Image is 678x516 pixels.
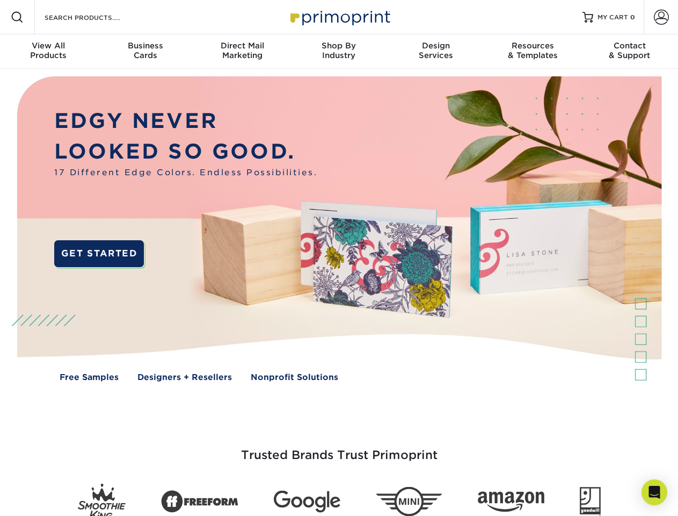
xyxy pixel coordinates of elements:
div: Services [388,41,484,60]
a: BusinessCards [97,34,193,69]
a: Shop ByIndustry [290,34,387,69]
span: 0 [630,13,635,21]
a: GET STARTED [54,240,144,267]
img: Google [274,491,340,513]
div: Cards [97,41,193,60]
a: Designers + Resellers [137,371,232,384]
a: Direct MailMarketing [194,34,290,69]
img: Primoprint [286,5,393,28]
span: Shop By [290,41,387,51]
span: Business [97,41,193,51]
span: Resources [484,41,581,51]
div: & Templates [484,41,581,60]
span: Design [388,41,484,51]
div: Marketing [194,41,290,60]
a: Resources& Templates [484,34,581,69]
img: Goodwill [580,487,601,516]
iframe: Google Customer Reviews [3,483,91,512]
p: LOOKED SO GOOD. [54,137,317,167]
img: Amazon [478,492,544,512]
div: & Support [581,41,678,60]
div: Industry [290,41,387,60]
input: SEARCH PRODUCTS..... [43,11,148,24]
span: Contact [581,41,678,51]
a: Free Samples [60,371,119,384]
a: Nonprofit Solutions [251,371,338,384]
span: MY CART [597,13,628,22]
a: DesignServices [388,34,484,69]
span: 17 Different Edge Colors. Endless Possibilities. [54,167,317,179]
span: Direct Mail [194,41,290,51]
a: Contact& Support [581,34,678,69]
h3: Trusted Brands Trust Primoprint [25,422,653,475]
div: Open Intercom Messenger [641,479,667,505]
p: EDGY NEVER [54,106,317,137]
